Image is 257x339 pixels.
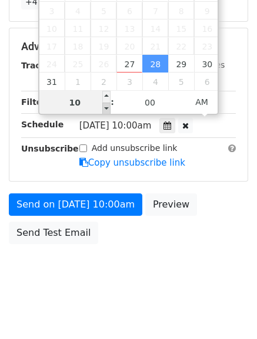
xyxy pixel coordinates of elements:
[65,2,91,19] span: August 4, 2025
[9,222,98,244] a: Send Test Email
[39,73,65,90] span: August 31, 2025
[92,142,178,154] label: Add unsubscribe link
[116,19,142,37] span: August 13, 2025
[168,2,194,19] span: August 8, 2025
[65,73,91,90] span: September 1, 2025
[21,61,61,70] strong: Tracking
[198,282,257,339] div: Віджет чату
[79,157,185,168] a: Copy unsubscribe link
[39,19,65,37] span: August 10, 2025
[91,37,116,55] span: August 19, 2025
[65,55,91,73] span: August 25, 2025
[194,19,220,37] span: August 16, 2025
[168,73,194,90] span: September 5, 2025
[91,19,116,37] span: August 12, 2025
[65,37,91,55] span: August 18, 2025
[21,97,51,107] strong: Filters
[142,37,168,55] span: August 21, 2025
[39,2,65,19] span: August 3, 2025
[194,55,220,73] span: August 30, 2025
[116,37,142,55] span: August 20, 2025
[21,120,64,129] strong: Schedule
[116,55,142,73] span: August 27, 2025
[39,55,65,73] span: August 24, 2025
[142,2,168,19] span: August 7, 2025
[116,73,142,90] span: September 3, 2025
[194,37,220,55] span: August 23, 2025
[194,73,220,90] span: September 6, 2025
[168,55,194,73] span: August 29, 2025
[65,19,91,37] span: August 11, 2025
[198,282,257,339] iframe: Chat Widget
[116,2,142,19] span: August 6, 2025
[168,19,194,37] span: August 15, 2025
[39,91,111,114] input: Hour
[194,2,220,19] span: August 9, 2025
[145,193,197,216] a: Preview
[114,91,186,114] input: Minute
[9,193,142,216] a: Send on [DATE] 10:00am
[79,120,152,131] span: [DATE] 10:00am
[142,19,168,37] span: August 14, 2025
[168,37,194,55] span: August 22, 2025
[142,55,168,73] span: August 28, 2025
[91,2,116,19] span: August 5, 2025
[111,90,114,114] span: :
[39,37,65,55] span: August 17, 2025
[21,40,236,53] h5: Advanced
[91,55,116,73] span: August 26, 2025
[91,73,116,90] span: September 2, 2025
[142,73,168,90] span: September 4, 2025
[21,144,79,153] strong: Unsubscribe
[186,90,218,114] span: Click to toggle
